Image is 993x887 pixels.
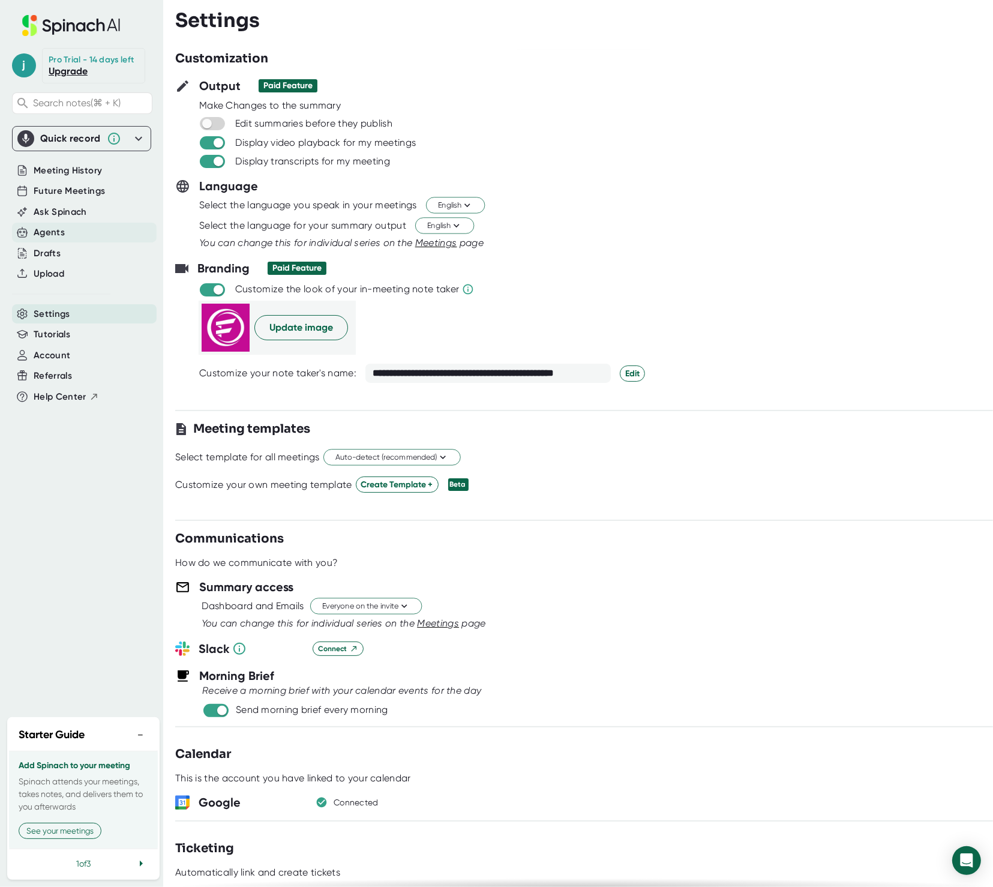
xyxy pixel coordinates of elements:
[199,793,304,811] h3: Google
[175,867,340,879] div: Automatically link and create tickets
[175,745,231,763] h3: Calendar
[356,477,439,493] button: Create Template +
[199,367,356,379] div: Customize your note taker's name:
[417,616,459,631] button: Meetings
[175,9,260,32] h3: Settings
[19,761,148,771] h3: Add Spinach to your meeting
[427,220,462,232] span: English
[620,365,645,382] button: Edit
[34,369,72,383] button: Referrals
[322,601,410,612] span: Everyone on the invite
[175,840,234,858] h3: Ticketing
[438,200,473,211] span: English
[235,137,416,149] div: Display video playback for my meetings
[448,478,469,491] div: Beta
[175,795,190,810] img: wORq9bEjBjwFQAAAABJRU5ErkJggg==
[269,320,333,335] span: Update image
[361,478,433,491] span: Create Template +
[17,127,146,151] div: Quick record
[133,726,148,744] button: −
[236,704,388,716] div: Send morning brief every morning
[235,283,459,295] div: Customize the look of your in-meeting note taker
[49,65,88,77] a: Upgrade
[415,237,457,248] span: Meetings
[202,304,250,352] img: picture
[272,263,322,274] div: Paid Feature
[199,177,258,195] h3: Language
[199,77,241,95] h3: Output
[175,772,411,784] div: This is the account you have linked to your calendar
[49,55,134,65] div: Pro Trial - 14 days left
[34,390,86,404] span: Help Center
[323,450,461,466] button: Auto-detect (recommended)
[415,236,457,250] button: Meetings
[19,823,101,839] button: See your meetings
[12,53,36,77] span: j
[235,155,390,167] div: Display transcripts for my meeting
[199,220,406,232] div: Select the language for your summary output
[34,307,70,321] button: Settings
[202,618,486,629] i: You can change this for individual series on the page
[263,80,313,91] div: Paid Feature
[34,267,64,281] button: Upload
[310,598,422,615] button: Everyone on the invite
[318,643,358,654] span: Connect
[199,640,304,658] h3: Slack
[34,247,61,260] button: Drafts
[334,798,379,808] div: Connected
[33,97,121,109] span: Search notes (⌘ + K)
[335,452,449,463] span: Auto-detect (recommended)
[34,349,70,362] button: Account
[313,642,364,656] button: Connect
[193,420,310,438] h3: Meeting templates
[175,50,268,68] h3: Customization
[199,199,417,211] div: Select the language you speak in your meetings
[202,600,304,612] div: Dashboard and Emails
[202,685,481,696] i: Receive a morning brief with your calendar events for the day
[952,846,981,875] div: Open Intercom Messenger
[34,205,87,219] button: Ask Spinach
[625,367,640,380] span: Edit
[34,390,99,404] button: Help Center
[34,328,70,341] button: Tutorials
[19,775,148,813] p: Spinach attends your meetings, takes notes, and delivers them to you afterwards
[175,479,352,491] div: Customize your own meeting template
[426,197,485,214] button: English
[199,100,993,112] div: Make Changes to the summary
[34,164,102,178] button: Meeting History
[175,451,320,463] div: Select template for all meetings
[175,557,338,569] div: How do we communicate with you?
[40,133,101,145] div: Quick record
[415,218,474,234] button: English
[199,667,274,685] h3: Morning Brief
[235,118,392,130] div: Edit summaries before they publish
[34,226,65,239] button: Agents
[199,237,484,248] i: You can change this for individual series on the page
[34,184,105,198] button: Future Meetings
[254,315,348,340] button: Update image
[199,578,293,596] h3: Summary access
[175,530,284,548] h3: Communications
[197,259,250,277] h3: Branding
[417,618,459,629] span: Meetings
[19,727,85,743] h2: Starter Guide
[76,859,91,868] span: 1 of 3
